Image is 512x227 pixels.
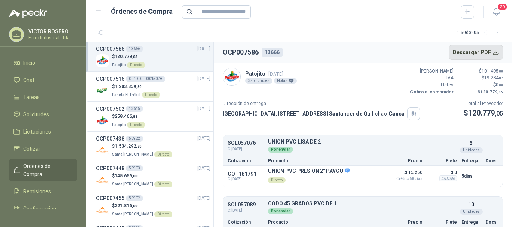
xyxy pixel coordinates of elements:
img: Company Logo [96,203,109,217]
p: Producto [268,220,380,224]
span: ,05 [495,110,503,117]
span: Cotizar [23,145,40,153]
div: Por enviar [268,147,293,153]
p: UNION PVC LISA DE 2 [268,139,457,145]
div: Unidades [460,147,483,153]
p: Entrega [461,220,481,224]
p: $ 15.250 [385,168,422,181]
span: Tareas [23,93,40,101]
p: $ [112,202,172,209]
a: OCP00758613666[DATE] Company Logo$120.779,05PatojitoDirecto [96,45,210,68]
p: Flete [427,220,457,224]
div: 50902 [126,195,143,201]
img: Company Logo [96,144,109,157]
div: Directo [154,211,172,217]
div: Directo [142,92,160,98]
div: Unidades [460,209,483,215]
h3: OCP007448 [96,164,124,172]
a: OCP00745550902[DATE] Company Logo$221.816,00Santa [PERSON_NAME]Directo [96,194,210,218]
p: Flete [427,159,457,163]
span: [DATE] [197,165,210,172]
span: 101.495 [482,68,503,74]
div: 13645 [126,106,143,112]
p: $ [458,82,503,89]
img: Company Logo [96,84,109,97]
span: Chat [23,76,34,84]
button: 20 [490,5,503,19]
div: Directo [127,122,145,128]
p: Precio [385,159,422,163]
a: Solicitudes [9,107,77,122]
span: 120.779 [115,54,138,59]
p: VICTOR ROSERO [28,29,75,34]
span: 120.779 [480,89,503,95]
p: Entrega [461,159,481,163]
span: 19.284 [484,75,503,80]
span: [DATE] [197,105,210,112]
div: 50922 [126,136,143,142]
p: 5 [470,139,473,147]
p: COT181791 [228,171,263,177]
span: ,00 [499,69,503,73]
span: [DATE] [197,46,210,53]
div: 13666 [126,46,143,52]
p: 5 días [461,172,481,181]
p: Cobro al comprador [409,89,454,96]
p: Dirección de entrega [223,100,420,107]
span: [DATE] [197,195,210,202]
a: Configuración [9,202,77,216]
a: Chat [9,73,77,87]
span: Inicio [23,59,35,67]
span: Patojito [112,123,126,127]
p: Patojito [245,70,297,78]
img: Company Logo [223,68,240,85]
p: [PERSON_NAME] [409,68,454,75]
p: Docs [485,159,498,163]
p: $ [464,107,503,119]
span: Panela El Trébol [112,93,141,97]
p: Ferro Industrial Ltda [28,36,75,40]
div: Directo [268,177,286,183]
span: [DATE] [268,71,283,77]
div: Notas [274,78,297,84]
p: $ [112,53,145,60]
div: 13666 [262,48,283,57]
p: IVA [409,74,454,82]
span: [DATE] [197,75,210,82]
p: Producto [268,159,380,163]
span: Santa [PERSON_NAME] [112,212,153,216]
span: 20 [497,3,508,10]
p: CODO 45 GRADOS PVC DE 1 [268,201,457,206]
p: $ [112,113,145,120]
p: $ [458,89,503,96]
a: OCP00750213645[DATE] Company Logo$258.466,81PatojitoDirecto [96,105,210,128]
h1: Órdenes de Compra [111,6,173,17]
p: $ [458,74,503,82]
p: Precio [385,220,422,224]
span: ,81 [132,114,138,119]
p: [GEOGRAPHIC_DATA], [STREET_ADDRESS] Santander de Quilichao , Cauca [223,110,404,118]
span: 221.816 [115,203,138,208]
p: $ [112,172,172,180]
h3: OCP007438 [96,135,124,143]
span: Patojito [112,63,126,67]
div: 1 - 50 de 205 [457,27,503,39]
img: Logo peakr [9,9,47,18]
p: Docs [485,220,498,224]
span: [DATE] [197,135,210,142]
span: Órdenes de Compra [23,162,70,178]
img: Company Logo [96,174,109,187]
img: Company Logo [96,114,109,127]
div: Incluido [439,175,457,181]
div: 50903 [126,165,143,171]
span: 258.466 [115,114,138,119]
h2: OCP007586 [223,47,259,58]
span: ,05 [132,55,138,59]
span: ,05 [499,76,503,80]
div: 001-OC -00015078 [126,76,165,82]
img: Company Logo [96,54,109,67]
div: Directo [154,181,172,187]
div: Directo [127,62,145,68]
span: ,00 [132,174,138,178]
span: 1.203.359 [115,84,142,89]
